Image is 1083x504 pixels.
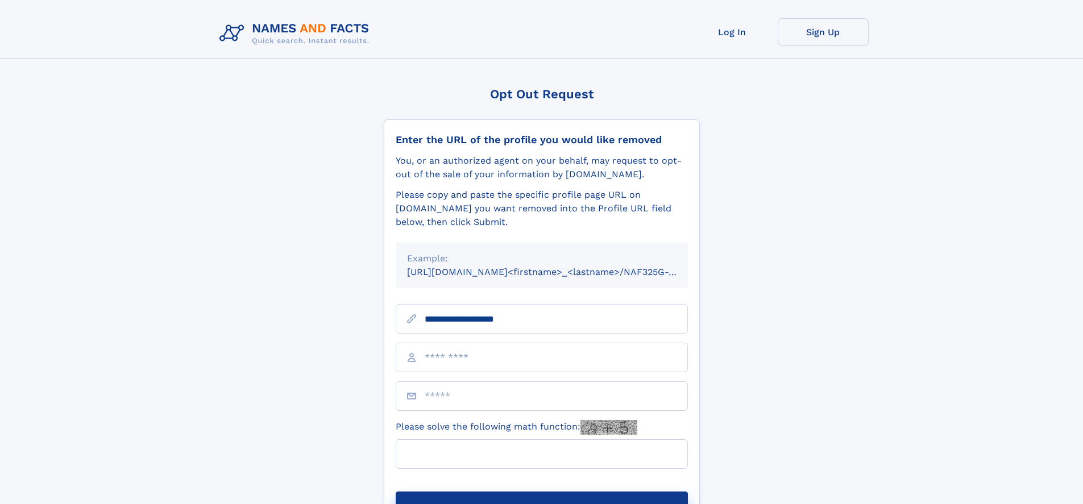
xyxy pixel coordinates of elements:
label: Please solve the following math function: [396,420,637,435]
a: Sign Up [778,18,869,46]
div: Enter the URL of the profile you would like removed [396,134,688,146]
img: Logo Names and Facts [215,18,379,49]
div: Please copy and paste the specific profile page URL on [DOMAIN_NAME] you want removed into the Pr... [396,188,688,229]
div: Example: [407,252,677,265]
div: You, or an authorized agent on your behalf, may request to opt-out of the sale of your informatio... [396,154,688,181]
div: Opt Out Request [384,87,700,101]
a: Log In [687,18,778,46]
small: [URL][DOMAIN_NAME]<firstname>_<lastname>/NAF325G-xxxxxxxx [407,266,709,277]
